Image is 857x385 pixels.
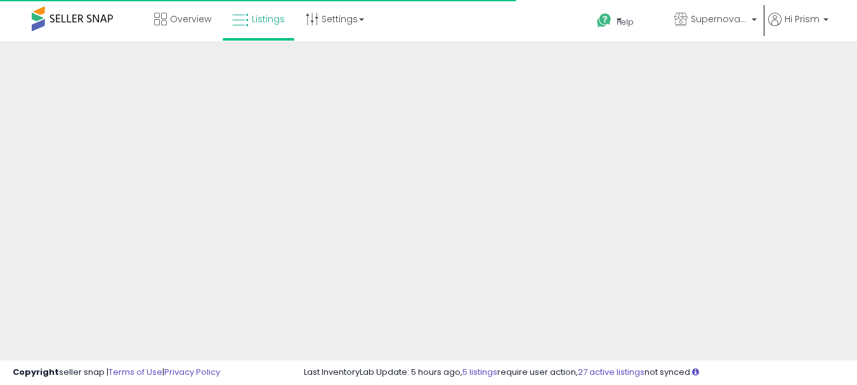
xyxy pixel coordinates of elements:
a: Help [587,3,663,41]
span: Supernova Co. [691,13,748,25]
a: 5 listings [462,366,497,378]
a: Terms of Use [108,366,162,378]
span: Listings [252,13,285,25]
div: seller snap | | [13,367,220,379]
a: 27 active listings [578,366,644,378]
div: Last InventoryLab Update: 5 hours ago, require user action, not synced. [304,367,844,379]
i: Get Help [596,13,612,29]
span: Hi Prism [785,13,820,25]
a: Privacy Policy [164,366,220,378]
i: Click here to read more about un-synced listings. [692,368,699,376]
span: Overview [170,13,211,25]
span: Help [617,16,634,27]
a: Hi Prism [768,13,828,41]
strong: Copyright [13,366,59,378]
